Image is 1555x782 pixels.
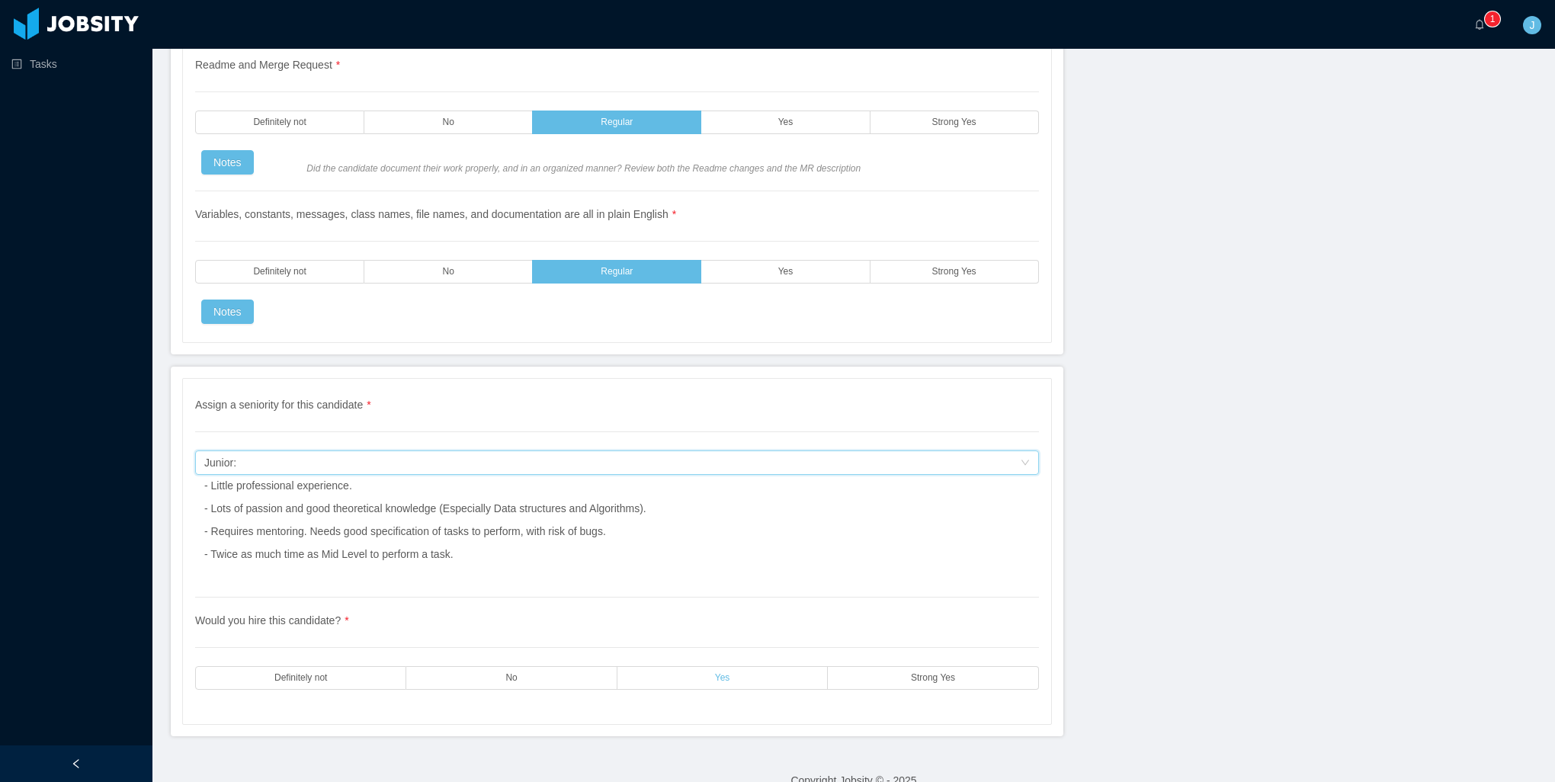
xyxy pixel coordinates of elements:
[1530,16,1535,34] span: J
[443,267,454,277] span: No
[195,59,340,71] span: Readme and Merge Request
[443,117,454,127] span: No
[1021,458,1030,469] i: icon: down
[253,117,306,127] span: Definitely not
[601,117,633,127] span: Regular
[201,300,254,324] button: Notes
[204,457,646,560] span: Junior: - Little professional experience. - Lots of passion and good theoretical knowledge (Espec...
[195,614,349,627] span: Would you hire this candidate?
[274,673,327,683] span: Definitely not
[253,267,306,277] span: Definitely not
[601,267,633,277] span: Regular
[306,162,1032,175] span: Did the candidate document their work properly, and in an organized manner? Review both the Readm...
[195,399,371,411] span: Assign a seniority for this candidate
[1485,11,1500,27] sup: 1
[505,673,517,683] span: No
[778,117,794,127] span: Yes
[932,117,976,127] span: Strong Yes
[715,673,730,683] span: Yes
[1490,11,1496,27] p: 1
[932,267,976,277] span: Strong Yes
[778,267,794,277] span: Yes
[911,673,955,683] span: Strong Yes
[1474,19,1485,30] i: icon: bell
[195,208,676,220] span: Variables, constants, messages, class names, file names, and documentation are all in plain English
[11,49,140,79] a: icon: profileTasks
[201,150,254,175] button: Notes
